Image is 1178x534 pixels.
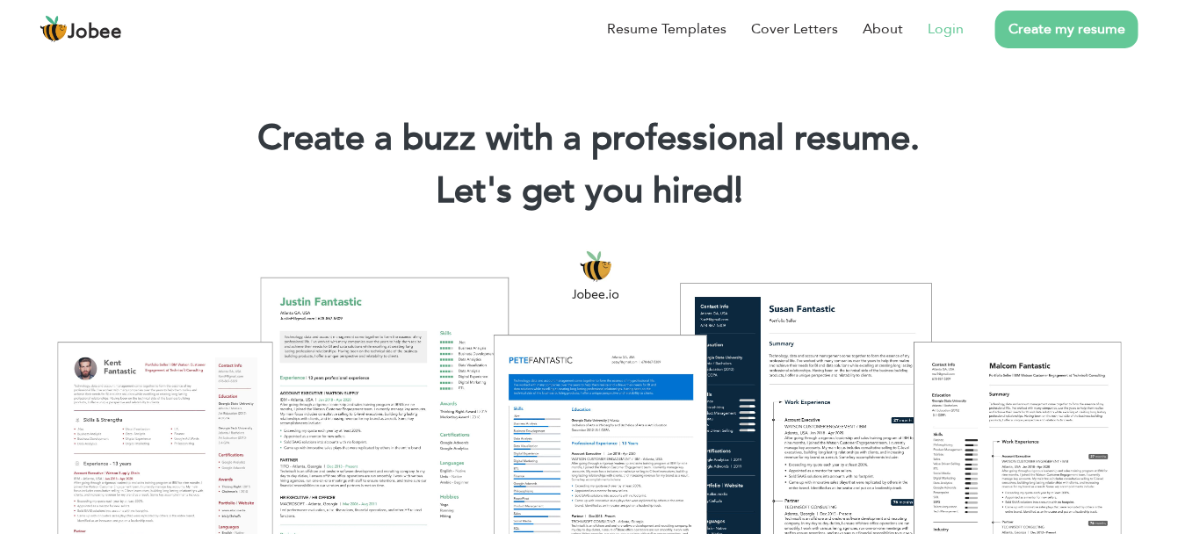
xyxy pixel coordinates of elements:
a: Resume Templates [607,18,726,40]
h2: Let's [26,169,1152,214]
img: jobee.io [40,15,68,43]
span: | [734,167,742,215]
span: get you hired! [522,167,743,215]
a: Jobee [40,15,122,43]
a: Cover Letters [751,18,838,40]
span: Jobee [68,23,122,42]
h1: Create a buzz with a professional resume. [26,116,1152,162]
a: Create my resume [995,11,1138,48]
a: About [863,18,903,40]
a: Login [928,18,964,40]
